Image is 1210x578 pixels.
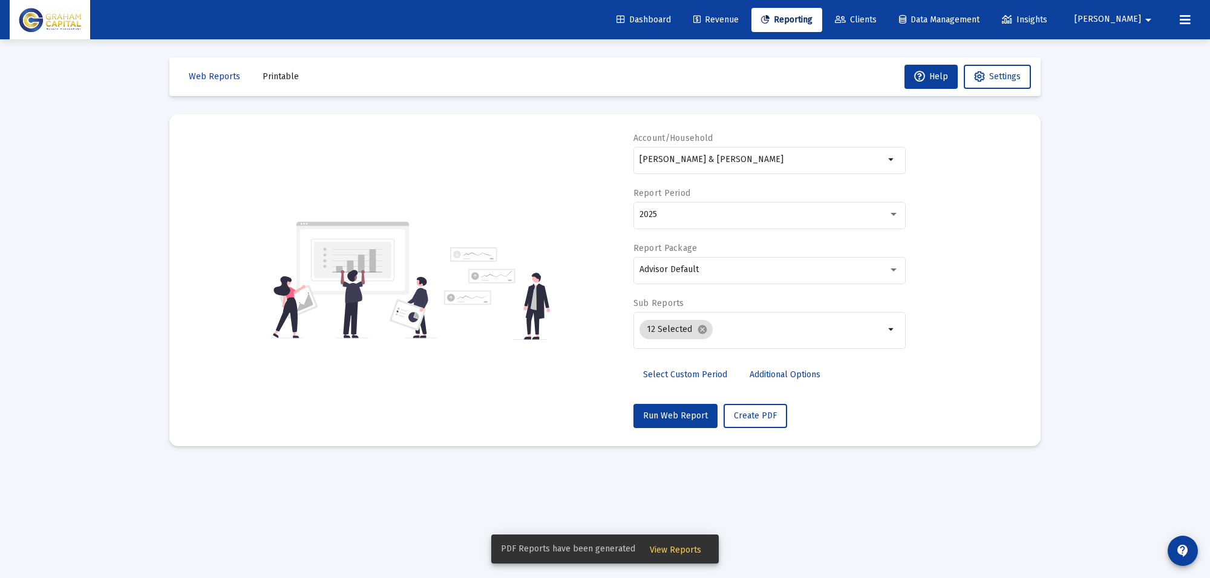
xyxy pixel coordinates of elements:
[1060,7,1170,31] button: [PERSON_NAME]
[889,8,989,32] a: Data Management
[914,71,948,82] span: Help
[885,322,899,337] mat-icon: arrow_drop_down
[253,65,309,89] button: Printable
[633,404,718,428] button: Run Web Report
[189,71,240,82] span: Web Reports
[751,8,822,32] a: Reporting
[444,247,550,340] img: reporting-alt
[825,8,886,32] a: Clients
[904,65,958,89] button: Help
[761,15,813,25] span: Reporting
[684,8,748,32] a: Revenue
[899,15,979,25] span: Data Management
[639,155,885,164] input: Search or select an account or household
[263,71,299,82] span: Printable
[179,65,250,89] button: Web Reports
[607,8,681,32] a: Dashboard
[633,243,698,253] label: Report Package
[650,545,701,555] span: View Reports
[734,411,777,421] span: Create PDF
[639,264,699,274] span: Advisor Default
[633,298,684,308] label: Sub Reports
[616,15,671,25] span: Dashboard
[639,320,713,339] mat-chip: 12 Selected
[724,404,787,428] button: Create PDF
[1176,544,1190,558] mat-icon: contact_support
[693,15,739,25] span: Revenue
[964,65,1031,89] button: Settings
[750,369,820,380] span: Additional Options
[835,15,877,25] span: Clients
[19,8,81,32] img: Dashboard
[992,8,1057,32] a: Insights
[697,324,708,335] mat-icon: cancel
[885,152,899,167] mat-icon: arrow_drop_down
[640,538,711,560] button: View Reports
[501,543,635,555] span: PDF Reports have been generated
[643,411,708,421] span: Run Web Report
[270,220,437,340] img: reporting
[639,209,657,219] span: 2025
[1141,8,1156,32] mat-icon: arrow_drop_down
[633,133,713,143] label: Account/Household
[633,188,691,198] label: Report Period
[1002,15,1047,25] span: Insights
[643,369,727,380] span: Select Custom Period
[989,71,1021,82] span: Settings
[639,317,885,342] mat-chip-list: Selection
[1074,15,1141,25] span: [PERSON_NAME]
